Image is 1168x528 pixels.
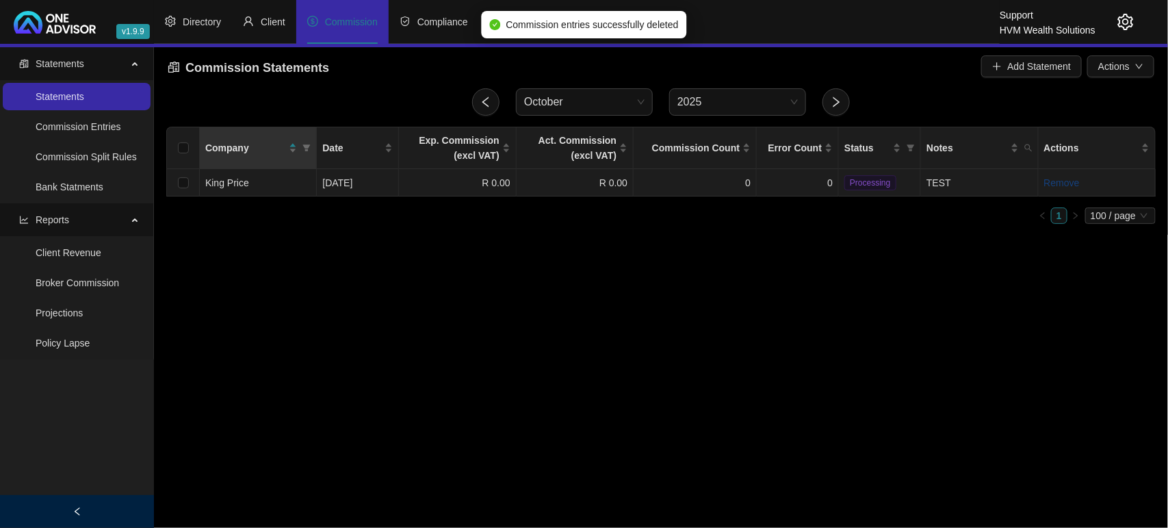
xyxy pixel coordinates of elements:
[168,61,180,73] span: reconciliation
[19,59,29,68] span: reconciliation
[1087,55,1154,77] button: Actionsdown
[1072,212,1080,220] span: right
[322,140,382,155] span: Date
[1039,212,1047,220] span: left
[205,177,249,188] span: King Price
[73,507,82,516] span: left
[36,307,83,318] a: Projections
[1085,208,1156,224] div: Page Size
[839,127,921,169] th: Status
[307,16,318,27] span: dollar
[261,16,285,27] span: Client
[36,151,137,162] a: Commission Split Rules
[1022,138,1035,158] span: search
[1035,208,1051,224] button: left
[921,127,1038,169] th: Notes
[205,140,286,155] span: Company
[1000,3,1095,18] div: Support
[183,16,221,27] span: Directory
[400,16,411,27] span: safety
[1007,59,1071,74] span: Add Statement
[1024,144,1033,152] span: search
[517,127,634,169] th: Act. Commission (excl VAT)
[1067,208,1084,224] button: right
[165,16,176,27] span: setting
[524,89,645,115] span: October
[36,58,84,69] span: Statements
[926,140,1007,155] span: Notes
[36,121,120,132] a: Commission Entries
[14,11,96,34] img: 2df55531c6924b55f21c4cf5d4484680-logo-light.svg
[762,140,822,155] span: Error Count
[517,169,634,197] td: R 0.00
[36,277,119,288] a: Broker Commission
[921,169,1038,197] td: TEST
[36,181,103,192] a: Bank Statments
[317,169,399,197] td: [DATE]
[325,16,378,27] span: Commission
[19,215,29,225] span: line-chart
[300,138,313,158] span: filter
[1091,208,1150,223] span: 100 / page
[243,16,254,27] span: user
[302,144,311,152] span: filter
[1067,208,1084,224] li: Next Page
[399,169,516,197] td: R 0.00
[417,16,468,27] span: Compliance
[639,140,740,155] span: Commission Count
[830,96,842,108] span: right
[1035,208,1051,224] li: Previous Page
[634,169,757,197] td: 0
[844,140,890,155] span: Status
[757,127,839,169] th: Error Count
[36,247,101,258] a: Client Revenue
[185,61,329,75] span: Commission Statements
[634,127,757,169] th: Commission Count
[1052,208,1067,223] a: 1
[1044,177,1080,188] a: Remove
[844,175,896,190] span: Processing
[317,127,399,169] th: Date
[992,62,1002,71] span: plus
[1135,62,1143,71] span: down
[757,169,839,197] td: 0
[506,17,678,32] span: Commission entries successfully deleted
[404,133,499,163] span: Exp. Commission (excl VAT)
[904,138,918,158] span: filter
[36,338,90,349] a: Policy Lapse
[1039,127,1156,169] th: Actions
[36,214,69,225] span: Reports
[1098,59,1130,74] span: Actions
[907,144,915,152] span: filter
[1044,140,1139,155] span: Actions
[981,55,1082,77] button: Add Statement
[1000,18,1095,34] div: HVM Wealth Solutions
[36,91,84,102] a: Statements
[1051,208,1067,224] li: 1
[1117,14,1134,30] span: setting
[399,127,516,169] th: Exp. Commission (excl VAT)
[116,24,150,39] span: v1.9.9
[480,96,492,108] span: left
[489,19,500,30] span: check-circle
[677,89,798,115] span: 2025
[522,133,617,163] span: Act. Commission (excl VAT)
